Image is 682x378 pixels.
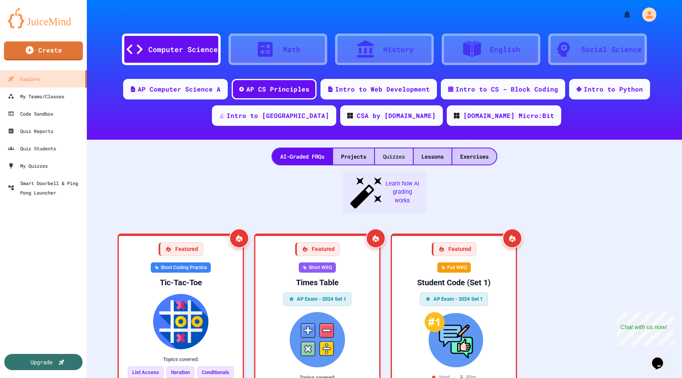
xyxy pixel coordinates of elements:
[8,144,56,153] div: Quiz Students
[649,346,674,370] iframe: chat widget
[347,113,353,118] img: CODE_logo_RGB.png
[8,8,79,28] img: logo-orange.svg
[148,44,218,55] div: Computer Science
[159,242,203,256] div: Featured
[30,358,52,366] div: Upgrade
[8,161,48,170] div: My Quizzes
[151,262,211,273] div: Short Coding Practice
[490,44,520,55] div: English
[283,44,300,55] div: Math
[398,312,510,367] img: Student Code (Set 1)
[357,111,436,120] div: CSA by [DOMAIN_NAME]
[463,111,554,120] div: [DOMAIN_NAME] Micro:Bit
[8,92,64,101] div: My Teams/Classes
[299,262,336,273] div: Short WRQ
[8,74,39,84] div: Explore
[333,148,374,165] div: Projects
[283,292,352,306] div: AP Exam - 2024 Set 1
[295,242,340,256] div: Featured
[634,6,658,24] div: My Account
[8,178,84,197] div: Smart Doorbell & Ping Pong Launcher
[437,262,471,273] div: Full WRQ
[616,312,674,346] iframe: chat widget
[246,84,309,94] div: AP CS Principles
[227,111,329,120] div: Intro to [GEOGRAPHIC_DATA]
[398,277,510,288] div: Student Code (Set 1)
[138,84,221,94] div: AP Computer Science A
[125,277,236,288] div: Tic-Tac-Toe
[262,277,373,288] div: Times Table
[8,109,53,118] div: Code Sandbox
[335,84,430,94] div: Intro to Web Development
[262,312,373,367] img: Times Table
[584,84,643,94] div: Intro to Python
[4,41,83,60] a: Create
[384,180,420,205] span: Learn how AI grading works
[125,294,236,349] img: Tic-Tac-Toe
[455,84,558,94] div: Intro to CS - Block Coding
[454,113,459,118] img: CODE_logo_RGB.png
[383,44,414,55] div: History
[432,242,476,256] div: Featured
[581,44,642,55] div: Social Science
[452,148,497,165] div: Exercises
[414,148,452,165] div: Lessons
[8,126,53,136] div: Quiz Reports
[608,8,634,21] div: My Notifications
[272,148,332,165] div: AI-Graded FRQs
[375,148,413,165] div: Quizzes
[420,292,488,306] div: AP Exam - 2024 Set 1
[125,356,236,363] div: Topics covered:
